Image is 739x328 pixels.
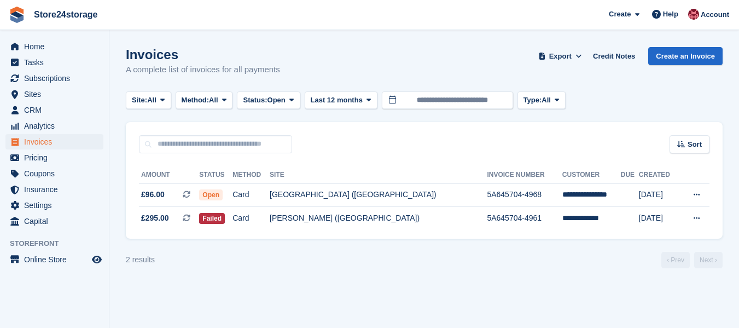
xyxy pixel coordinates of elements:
th: Created [639,166,680,184]
span: All [209,95,218,106]
span: All [542,95,551,106]
a: menu [5,118,103,134]
span: Create [609,9,631,20]
th: Invoice Number [487,166,562,184]
td: [DATE] [639,183,680,207]
a: menu [5,39,103,54]
span: CRM [24,102,90,118]
td: [DATE] [639,207,680,230]
a: Previous [661,252,690,268]
td: Card [232,207,270,230]
button: Status: Open [237,91,300,110]
a: Preview store [90,253,103,266]
a: menu [5,102,103,118]
span: Method: [182,95,210,106]
a: Next [694,252,723,268]
img: stora-icon-8386f47178a22dfd0bd8f6a31ec36ba5ce8667c1dd55bd0f319d3a0aa187defe.svg [9,7,25,23]
a: menu [5,252,103,267]
button: Last 12 months [305,91,377,110]
span: Open [267,95,286,106]
a: menu [5,182,103,197]
a: menu [5,214,103,229]
span: £96.00 [141,189,165,200]
span: Subscriptions [24,71,90,86]
td: [GEOGRAPHIC_DATA] ([GEOGRAPHIC_DATA]) [270,183,487,207]
span: Home [24,39,90,54]
span: Insurance [24,182,90,197]
a: Store24storage [30,5,102,24]
span: Capital [24,214,90,229]
a: menu [5,55,103,70]
a: menu [5,87,103,102]
span: Account [701,9,729,20]
span: Storefront [10,238,109,249]
a: menu [5,166,103,181]
td: [PERSON_NAME] ([GEOGRAPHIC_DATA]) [270,207,487,230]
span: All [147,95,156,106]
span: Invoices [24,134,90,149]
span: Help [663,9,678,20]
span: Failed [199,213,225,224]
th: Amount [139,166,199,184]
span: Last 12 months [311,95,363,106]
th: Site [270,166,487,184]
span: Coupons [24,166,90,181]
th: Status [199,166,232,184]
div: 2 results [126,254,155,266]
td: 5A645704-4968 [487,183,562,207]
button: Export [536,47,584,65]
span: Analytics [24,118,90,134]
td: Card [232,183,270,207]
button: Method: All [176,91,233,110]
span: Tasks [24,55,90,70]
span: Pricing [24,150,90,165]
span: Type: [523,95,542,106]
a: menu [5,198,103,213]
span: Sites [24,87,90,102]
button: Site: All [126,91,171,110]
th: Method [232,166,270,184]
span: Export [549,51,572,62]
td: 5A645704-4961 [487,207,562,230]
nav: Page [659,252,725,268]
span: Settings [24,198,90,213]
p: A complete list of invoices for all payments [126,64,280,76]
a: Credit Notes [589,47,639,65]
a: Create an Invoice [648,47,723,65]
button: Type: All [517,91,566,110]
th: Customer [562,166,621,184]
span: £295.00 [141,212,169,224]
h1: Invoices [126,47,280,62]
span: Open [199,189,223,200]
span: Sort [688,139,702,150]
a: menu [5,134,103,149]
a: menu [5,150,103,165]
span: Status: [243,95,267,106]
img: Mandy Huges [688,9,699,20]
a: menu [5,71,103,86]
span: Online Store [24,252,90,267]
span: Site: [132,95,147,106]
th: Due [621,166,639,184]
